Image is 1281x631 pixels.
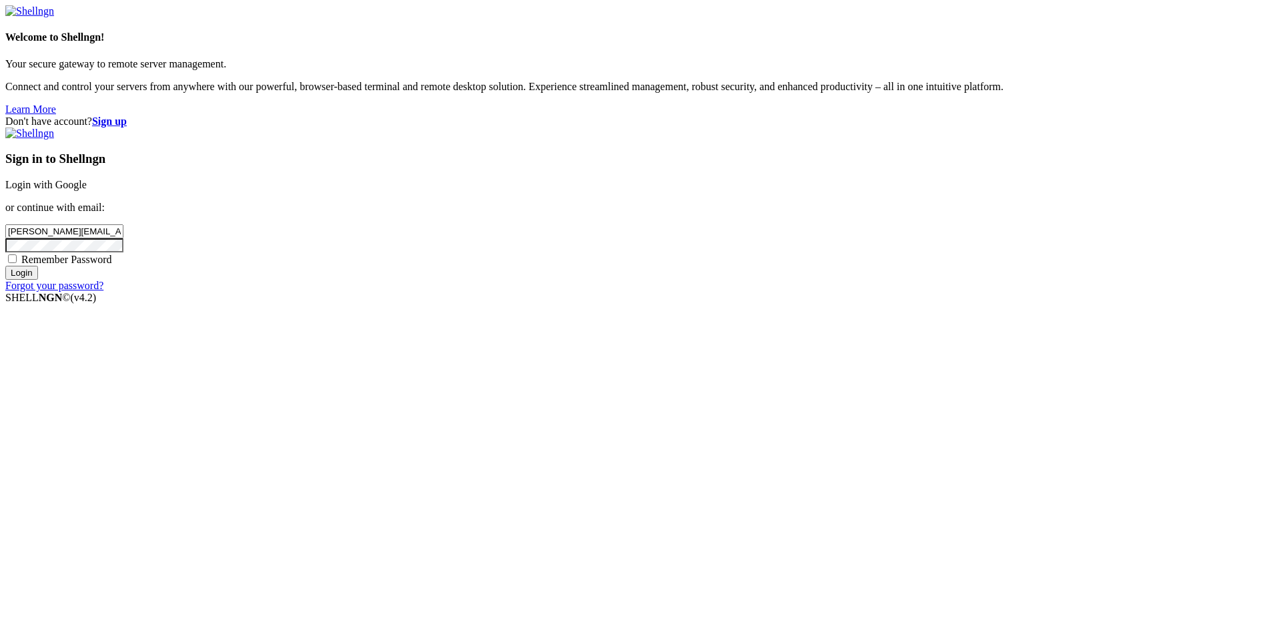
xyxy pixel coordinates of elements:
[21,254,112,265] span: Remember Password
[5,5,54,17] img: Shellngn
[8,254,17,263] input: Remember Password
[5,103,56,115] a: Learn More
[39,292,63,303] b: NGN
[5,152,1276,166] h3: Sign in to Shellngn
[5,224,123,238] input: Email address
[5,202,1276,214] p: or continue with email:
[5,280,103,291] a: Forgot your password?
[5,128,54,140] img: Shellngn
[5,292,96,303] span: SHELL ©
[5,58,1276,70] p: Your secure gateway to remote server management.
[5,179,87,190] a: Login with Google
[5,116,1276,128] div: Don't have account?
[5,31,1276,43] h4: Welcome to Shellngn!
[92,116,127,127] a: Sign up
[5,266,38,280] input: Login
[5,81,1276,93] p: Connect and control your servers from anywhere with our powerful, browser-based terminal and remo...
[71,292,97,303] span: 4.2.0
